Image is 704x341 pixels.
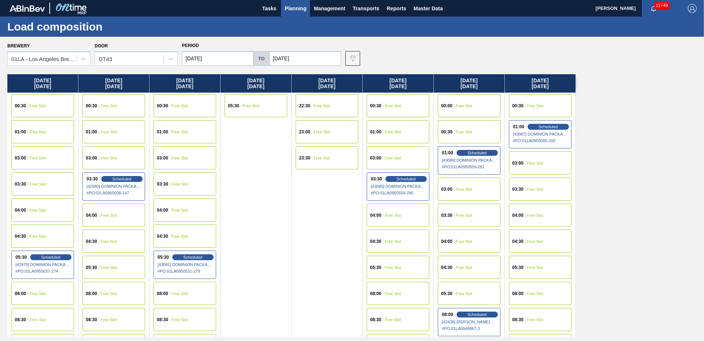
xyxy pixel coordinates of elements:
span: Free Slot [527,187,543,191]
span: 03:30 [512,187,524,191]
span: Free Slot [314,130,330,134]
span: [43085] DOMINION PACKAGING, INC. - 0008325026 [371,184,426,189]
span: 08:00 [15,291,26,296]
span: Free Slot [101,213,117,218]
span: Free Slot [527,161,543,165]
span: 03:00 [15,156,26,160]
span: Free Slot [101,156,117,160]
span: # PO : 01LA0950558-280 [371,189,426,197]
span: 08:30 [15,317,26,322]
span: Free Slot [527,104,543,108]
span: Free Slot [172,208,188,212]
span: Free Slot [101,239,117,244]
span: # PO : 01LA0950037-274 [15,267,71,276]
span: 05:30 [15,255,27,259]
label: Brewery [7,43,30,49]
span: Free Slot [385,239,401,244]
span: 04:00 [512,213,524,218]
span: Free Slot [101,104,117,108]
span: 01:00 [157,130,168,134]
h1: Load composition [7,22,138,31]
span: 11749 [654,1,669,10]
span: 08:00 [86,291,97,296]
span: Free Slot [29,156,46,160]
div: DT43 [99,56,112,62]
span: 03:30 [371,177,382,181]
img: icon-filter-gray [348,54,357,63]
span: 04:00 [157,208,168,212]
span: 03:30 [87,177,98,181]
span: 08:30 [86,317,97,322]
div: [DATE] [DATE] [505,74,575,93]
span: 03:30 [15,182,26,186]
span: 00:30 [157,104,168,108]
span: # PO : 01LA0948867-3 [442,324,497,333]
span: Scheduled [468,151,487,155]
span: Free Slot [29,317,46,322]
span: Free Slot [172,130,188,134]
span: Free Slot [385,104,401,108]
span: 03:30 [157,182,168,186]
span: [43087] DOMINION PACKAGING, INC. - 0008325026 [513,132,568,136]
span: [43086] DOMINION PACKAGING, INC. - 0008325026 [442,158,497,162]
span: Free Slot [172,291,188,296]
span: 08:30 [157,317,168,322]
span: 04:00 [15,208,26,212]
span: 08:30 [370,317,381,322]
span: Free Slot [385,265,401,270]
span: Scheduled [112,177,131,181]
span: 03:00 [86,156,97,160]
span: 05:30 [370,265,381,270]
span: 04:00 [441,239,453,244]
span: Free Slot [385,317,401,322]
span: Free Slot [385,213,401,218]
span: 00:30 [86,104,97,108]
span: Free Slot [456,130,472,134]
span: 03:30 [441,213,453,218]
span: 03:00 [157,156,168,160]
span: 04:30 [157,234,168,238]
img: Logout [688,4,697,13]
input: mm/dd/yyyy [182,51,254,66]
span: Free Slot [29,182,46,186]
span: [42979] DOMINION PACKAGING, INC. - 0008325026 [15,262,71,267]
span: Free Slot [527,291,543,296]
span: Scheduled [41,255,60,259]
span: # PO : 01LA0950580-282 [513,136,568,145]
span: 22:30 [299,104,310,108]
span: Free Slot [456,265,472,270]
span: 01:00 [513,125,524,129]
span: Free Slot [101,317,117,322]
span: Free Slot [172,182,188,186]
span: Free Slot [172,156,188,160]
div: [DATE] [DATE] [149,74,220,93]
span: 08:00 [370,291,381,296]
span: 00:00 [441,104,453,108]
span: Free Slot [101,130,117,134]
span: 01:00 [86,130,97,134]
span: Planning [285,4,306,13]
span: Free Slot [527,317,543,322]
span: 08:00 [157,291,168,296]
span: Free Slot [172,104,188,108]
span: 00:30 [441,130,453,134]
div: [DATE] [DATE] [363,74,433,93]
span: 23:30 [299,156,310,160]
span: Free Slot [456,291,472,296]
div: 01LA - Los Angeles Brewery [11,56,77,62]
span: Free Slot [172,234,188,238]
span: Free Slot [385,291,401,296]
span: 08:00 [442,312,453,317]
span: 05:30 [441,291,453,296]
span: 01:00 [442,151,453,155]
span: Free Slot [29,104,46,108]
span: [42438] BERRY GLOBAL INC - 0008311135 [442,320,497,324]
span: 03:00 [370,156,381,160]
input: mm/dd/yyyy [269,51,341,66]
span: [42980] DOMINION PACKAGING, INC. - 0008325026 [87,184,142,189]
span: Master Data [413,4,443,13]
span: # PO : 01LA0950531-279 [158,267,213,276]
span: [43081] DOMINION PACKAGING, INC. - 0008325026 [158,262,213,267]
span: 05:30 [228,104,239,108]
span: 04:30 [86,239,97,244]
